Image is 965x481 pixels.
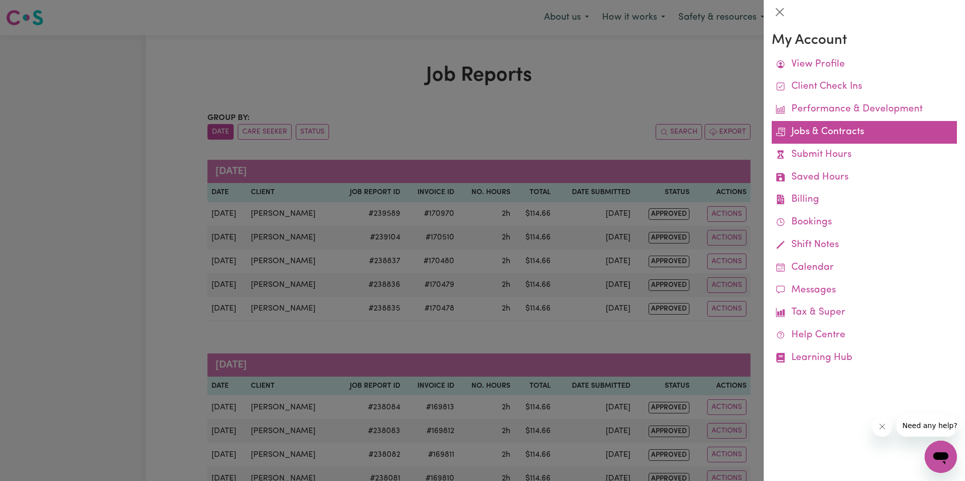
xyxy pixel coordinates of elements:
a: Submit Hours [772,144,957,166]
iframe: Close message [872,416,892,437]
a: Performance & Development [772,98,957,121]
a: Learning Hub [772,347,957,370]
a: Shift Notes [772,234,957,257]
a: View Profile [772,53,957,76]
iframe: Message from company [896,414,957,437]
h3: My Account [772,32,957,49]
a: Client Check Ins [772,76,957,98]
iframe: Button to launch messaging window [925,441,957,473]
a: Messages [772,279,957,302]
a: Billing [772,189,957,211]
a: Jobs & Contracts [772,121,957,144]
span: Need any help? [6,7,61,15]
a: Bookings [772,211,957,234]
a: Help Centre [772,324,957,347]
a: Saved Hours [772,166,957,189]
button: Close [772,4,788,20]
a: Calendar [772,257,957,279]
a: Tax & Super [772,302,957,324]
